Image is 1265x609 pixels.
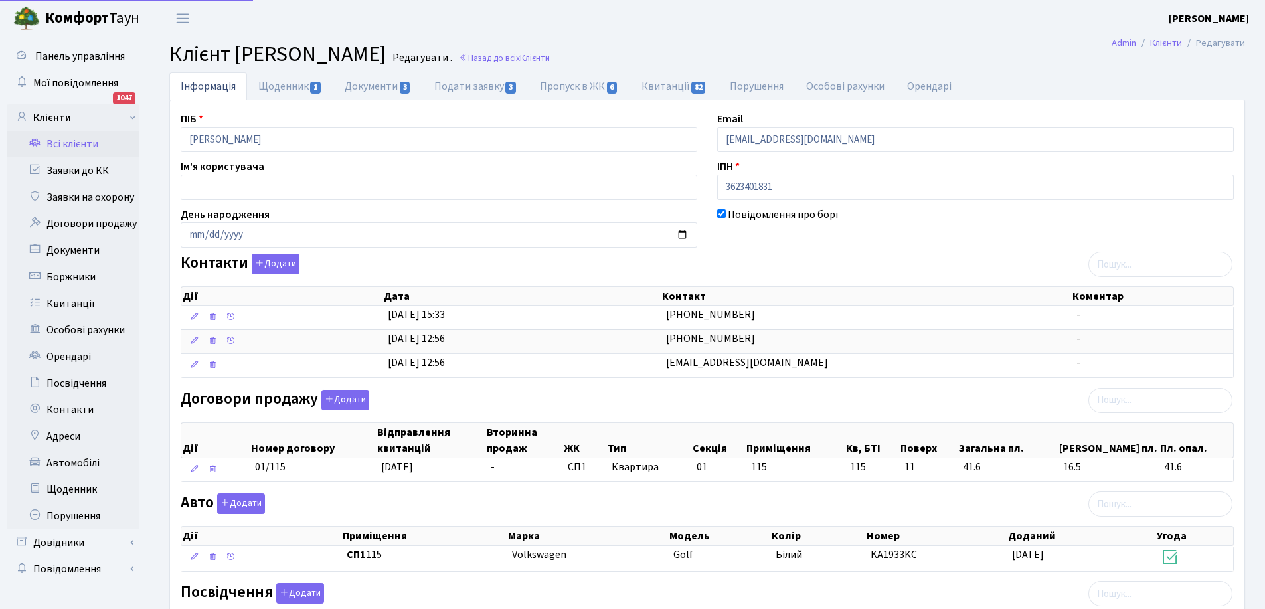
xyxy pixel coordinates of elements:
button: Переключити навігацію [166,7,199,29]
span: 1 [310,82,321,94]
a: Орендарі [896,72,963,100]
th: Дії [181,527,341,545]
a: Клієнти [1150,36,1182,50]
span: 82 [691,82,706,94]
span: [DATE] 15:33 [388,307,445,322]
th: Відправлення квитанцій [376,423,486,458]
span: 16.5 [1063,460,1153,475]
label: ПІБ [181,111,203,127]
img: logo.png [13,5,40,32]
th: Коментар [1071,287,1233,305]
span: Квартира [612,460,686,475]
a: Мої повідомлення1047 [7,70,139,96]
a: Щоденник [247,72,333,100]
a: Admin [1112,36,1136,50]
span: Volkswagen [512,547,566,562]
span: Мої повідомлення [33,76,118,90]
b: Комфорт [45,7,109,29]
span: 115 [347,547,501,563]
th: Приміщення [341,527,507,545]
a: Інформація [169,72,247,100]
a: Додати [318,387,369,410]
b: [PERSON_NAME] [1169,11,1249,26]
a: Особові рахунки [795,72,896,100]
span: - [1076,307,1080,322]
a: Заявки до КК [7,157,139,184]
a: Повідомлення [7,556,139,582]
span: [DATE] 12:56 [388,331,445,346]
a: Квитанції [630,72,718,100]
label: Авто [181,493,265,514]
a: Документи [333,72,422,100]
button: Посвідчення [276,583,324,604]
span: [DATE] 12:56 [388,355,445,370]
th: Кв, БТІ [845,423,899,458]
span: СП1 [568,460,602,475]
span: Golf [673,547,693,562]
a: Контакти [7,396,139,423]
th: Пл. опал. [1159,423,1233,458]
a: Адреси [7,423,139,450]
a: Заявки на охорону [7,184,139,211]
span: 01 [697,460,707,474]
span: Білий [776,547,802,562]
a: Особові рахунки [7,317,139,343]
th: Дії [181,287,382,305]
th: Дата [382,287,661,305]
th: Загальна пл. [958,423,1058,458]
span: Клієнт [PERSON_NAME] [169,39,386,70]
span: Панель управління [35,49,125,64]
th: Секція [691,423,746,458]
a: Клієнти [7,104,139,131]
div: 1047 [113,92,135,104]
a: Автомобілі [7,450,139,476]
b: СП1 [347,547,366,562]
a: Договори продажу [7,211,139,237]
span: - [1076,331,1080,346]
th: [PERSON_NAME] пл. [1058,423,1159,458]
th: Модель [668,527,770,545]
th: Доданий [1007,527,1155,545]
a: Боржники [7,264,139,290]
span: 01/115 [255,460,286,474]
a: Додати [214,491,265,515]
a: Порушення [718,72,795,100]
span: [DATE] [1012,547,1044,562]
th: Угода [1155,527,1233,545]
th: Дії [181,423,250,458]
th: ЖК [562,423,607,458]
a: Панель управління [7,43,139,70]
th: Номер [865,527,1007,545]
a: Назад до всіхКлієнти [459,52,550,64]
button: Контакти [252,254,299,274]
label: Договори продажу [181,390,369,410]
input: Пошук... [1088,388,1232,413]
nav: breadcrumb [1092,29,1265,57]
th: Марка [507,527,668,545]
a: Всі клієнти [7,131,139,157]
span: KA1933KC [871,547,917,562]
th: Номер договору [250,423,376,458]
a: Щоденник [7,476,139,503]
a: Довідники [7,529,139,556]
a: Порушення [7,503,139,529]
th: Тип [606,423,691,458]
span: 115 [850,460,894,475]
span: 41.6 [963,460,1053,475]
label: Посвідчення [181,583,324,604]
label: Ім'я користувача [181,159,264,175]
a: [PERSON_NAME] [1169,11,1249,27]
li: Редагувати [1182,36,1245,50]
span: Клієнти [520,52,550,64]
span: - [1076,355,1080,370]
th: Колір [770,527,865,545]
button: Авто [217,493,265,514]
a: Додати [248,252,299,275]
a: Орендарі [7,343,139,370]
span: 115 [751,460,767,474]
span: [DATE] [381,460,413,474]
input: Пошук... [1088,491,1232,517]
input: Пошук... [1088,252,1232,277]
label: Email [717,111,743,127]
span: 6 [607,82,618,94]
